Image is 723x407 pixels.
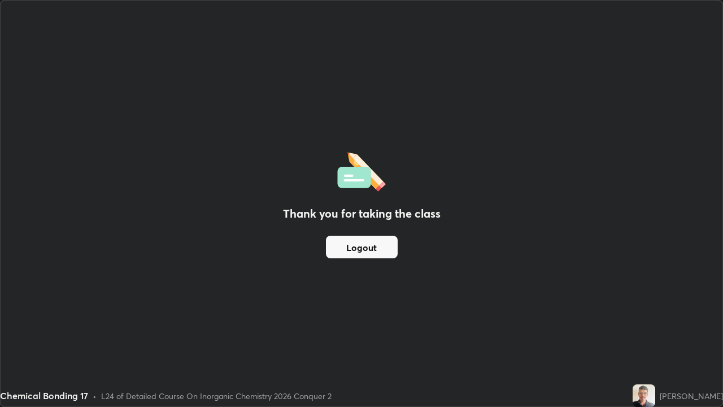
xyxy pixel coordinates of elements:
[101,390,332,402] div: L24 of Detailed Course On Inorganic Chemistry 2026 Conquer 2
[326,236,398,258] button: Logout
[337,149,386,192] img: offlineFeedback.1438e8b3.svg
[93,390,97,402] div: •
[283,205,441,222] h2: Thank you for taking the class
[633,384,655,407] img: 5c5a1ca2b8cd4346bffe085306bd8f26.jpg
[660,390,723,402] div: [PERSON_NAME]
